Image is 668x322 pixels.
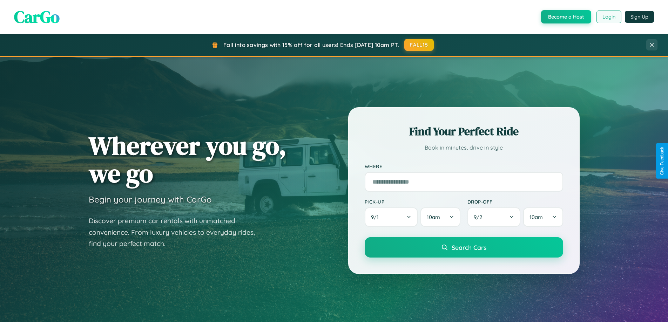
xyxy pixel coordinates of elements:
[625,11,654,23] button: Sign Up
[467,207,521,227] button: 9/2
[223,41,399,48] span: Fall into savings with 15% off for all users! Ends [DATE] 10am PT.
[467,199,563,205] label: Drop-off
[365,143,563,153] p: Book in minutes, drive in style
[14,5,60,28] span: CarGo
[660,147,664,175] div: Give Feedback
[523,207,563,227] button: 10am
[365,124,563,139] h2: Find Your Perfect Ride
[89,132,286,187] h1: Wherever you go, we go
[529,214,543,220] span: 10am
[541,10,591,23] button: Become a Host
[404,39,434,51] button: FALL15
[596,11,621,23] button: Login
[365,207,418,227] button: 9/1
[89,194,212,205] h3: Begin your journey with CarGo
[89,215,264,249] p: Discover premium car rentals with unmatched convenience. From luxury vehicles to everyday rides, ...
[365,163,563,169] label: Where
[452,244,486,251] span: Search Cars
[371,214,382,220] span: 9 / 1
[420,207,460,227] button: 10am
[365,237,563,258] button: Search Cars
[365,199,460,205] label: Pick-up
[427,214,440,220] span: 10am
[474,214,486,220] span: 9 / 2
